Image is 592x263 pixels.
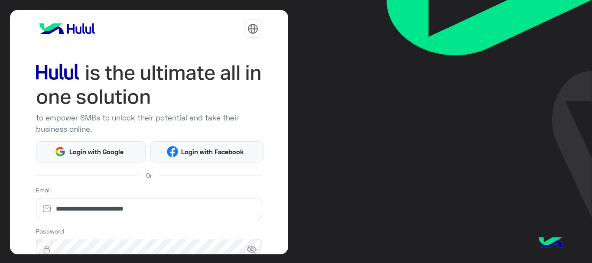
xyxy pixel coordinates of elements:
span: Login with Facebook [178,147,247,157]
span: Or [146,171,152,180]
img: hululLoginTitle_EN.svg [36,61,262,109]
img: email [36,205,58,213]
img: Google [55,146,66,157]
p: to empower SMBs to unlock their potential and take their business online. [36,112,262,135]
label: Password [36,227,64,236]
button: Login with Google [36,141,146,162]
span: Login with Google [66,147,127,157]
span: visibility_off [247,242,262,257]
img: tab [247,23,258,34]
img: hulul-logo.png [536,228,566,259]
img: Facebook [167,146,178,157]
img: lock [36,245,58,254]
img: logo [36,20,98,37]
button: Login with Facebook [150,141,263,162]
label: Email [36,185,51,195]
